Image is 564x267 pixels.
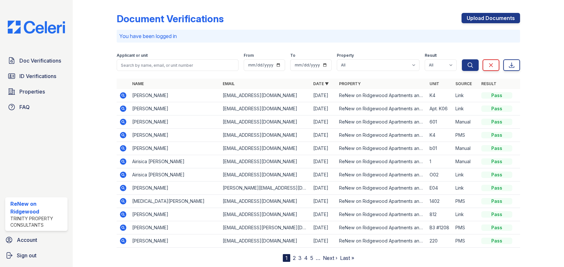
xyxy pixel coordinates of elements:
td: ReNew on Ridgewood Apartments and [GEOGRAPHIC_DATA] [336,155,427,168]
a: FAQ [5,101,68,114]
a: Properties [5,85,68,98]
td: [DATE] [311,129,336,142]
td: B3 #1208 [427,221,453,234]
a: Doc Verifications [5,54,68,67]
div: Pass [481,224,512,231]
label: From [244,53,254,58]
td: Link [453,208,479,221]
td: [PERSON_NAME] [130,142,220,155]
td: ReNew on Ridgewood Apartments and [GEOGRAPHIC_DATA] [336,115,427,129]
span: FAQ [19,103,30,111]
td: [MEDICAL_DATA][PERSON_NAME] [130,195,220,208]
td: [EMAIL_ADDRESS][DOMAIN_NAME] [220,115,311,129]
td: [PERSON_NAME] [130,129,220,142]
td: ReNew on Ridgewood Apartments and [GEOGRAPHIC_DATA] [336,142,427,155]
td: [PERSON_NAME][EMAIL_ADDRESS][DOMAIN_NAME] [220,182,311,195]
p: You have been logged in [119,32,517,40]
div: Pass [481,172,512,178]
td: ReNew on Ridgewood Apartments and [GEOGRAPHIC_DATA] [336,89,427,102]
td: [PERSON_NAME] [130,208,220,221]
td: [PERSON_NAME] [130,234,220,248]
a: Date ▼ [313,81,329,86]
a: 2 [293,255,296,261]
td: [EMAIL_ADDRESS][DOMAIN_NAME] [220,208,311,221]
td: [EMAIL_ADDRESS][DOMAIN_NAME] [220,168,311,182]
td: Link [453,89,479,102]
td: Airisica [PERSON_NAME] [130,168,220,182]
input: Search by name, email, or unit number [117,59,239,71]
td: [EMAIL_ADDRESS][DOMAIN_NAME] [220,142,311,155]
td: Manual [453,155,479,168]
td: ReNew on Ridgewood Apartments and [GEOGRAPHIC_DATA] [336,195,427,208]
td: [DATE] [311,208,336,221]
label: To [290,53,295,58]
a: Next › [323,255,337,261]
a: Last » [340,255,354,261]
td: [PERSON_NAME] [130,115,220,129]
td: ReNew on Ridgewood Apartments and [GEOGRAPHIC_DATA] [336,182,427,195]
div: Pass [481,211,512,218]
td: ReNew on Ridgewood Apartments and [GEOGRAPHIC_DATA] [336,221,427,234]
td: [DATE] [311,115,336,129]
a: Source [455,81,472,86]
td: [EMAIL_ADDRESS][DOMAIN_NAME] [220,195,311,208]
a: Name [132,81,144,86]
div: Pass [481,132,512,138]
td: K4 [427,89,453,102]
td: Apt. K06 [427,102,453,115]
td: Airisica [PERSON_NAME] [130,155,220,168]
td: [EMAIL_ADDRESS][DOMAIN_NAME] [220,102,311,115]
td: ReNew on Ridgewood Apartments and [GEOGRAPHIC_DATA] [336,208,427,221]
a: Result [481,81,496,86]
td: [DATE] [311,155,336,168]
a: ID Verifications [5,70,68,83]
span: Sign out [17,252,37,259]
td: [PERSON_NAME] [130,102,220,115]
td: PMS [453,129,479,142]
label: Property [337,53,354,58]
div: Pass [481,105,512,112]
td: [DATE] [311,195,336,208]
td: Link [453,102,479,115]
td: [DATE] [311,89,336,102]
a: Unit [430,81,439,86]
div: 1 [283,254,290,262]
td: 1 [427,155,453,168]
td: 1402 [427,195,453,208]
span: ID Verifications [19,72,56,80]
td: [DATE] [311,142,336,155]
td: [EMAIL_ADDRESS][DOMAIN_NAME] [220,89,311,102]
div: Trinity Property Consultants [10,215,65,228]
td: [EMAIL_ADDRESS][DOMAIN_NAME] [220,155,311,168]
td: [EMAIL_ADDRESS][DOMAIN_NAME] [220,129,311,142]
td: [PERSON_NAME] [130,89,220,102]
td: ReNew on Ridgewood Apartments and [GEOGRAPHIC_DATA] [336,129,427,142]
td: ReNew on Ridgewood Apartments and [GEOGRAPHIC_DATA] [336,102,427,115]
td: ReNew on Ridgewood Apartments and [GEOGRAPHIC_DATA] [336,168,427,182]
td: [DATE] [311,102,336,115]
td: PMS [453,221,479,234]
div: ReNew on Ridgewood [10,200,65,215]
td: O02 [427,168,453,182]
span: Account [17,236,37,244]
a: 4 [304,255,308,261]
a: Sign out [3,249,70,262]
td: Manual [453,115,479,129]
td: [PERSON_NAME] [130,221,220,234]
td: [DATE] [311,168,336,182]
td: E04 [427,182,453,195]
div: Document Verifications [117,13,224,25]
div: Pass [481,238,512,244]
span: Properties [19,88,45,95]
td: Manual [453,142,479,155]
div: Pass [481,92,512,99]
a: Account [3,233,70,246]
label: Result [425,53,437,58]
td: 220 [427,234,453,248]
span: … [316,254,320,262]
div: Pass [481,158,512,165]
a: Email [223,81,235,86]
td: [PERSON_NAME] [130,182,220,195]
div: Pass [481,145,512,152]
a: 5 [310,255,313,261]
